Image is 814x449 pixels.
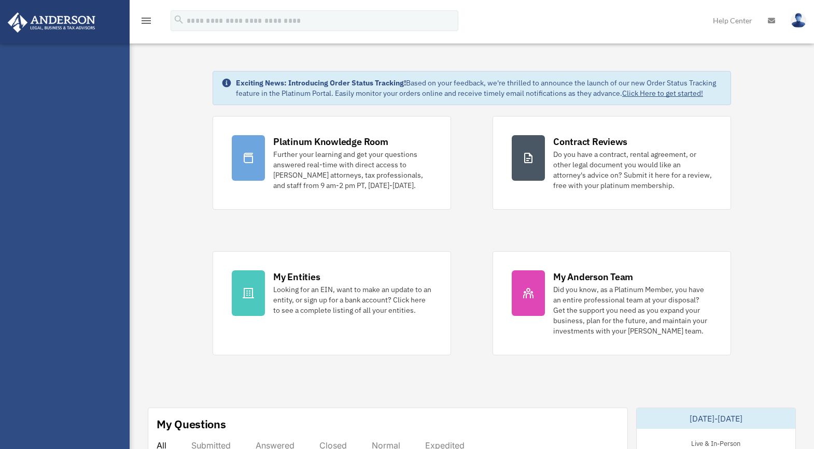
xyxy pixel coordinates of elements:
[273,270,320,283] div: My Entities
[273,149,432,191] div: Further your learning and get your questions answered real-time with direct access to [PERSON_NAM...
[622,89,703,98] a: Click Here to get started!
[493,251,731,355] a: My Anderson Team Did you know, as a Platinum Member, you have an entire professional team at your...
[553,270,633,283] div: My Anderson Team
[140,18,152,27] a: menu
[157,416,226,432] div: My Questions
[553,149,712,191] div: Do you have a contract, rental agreement, or other legal document you would like an attorney's ad...
[236,78,406,88] strong: Exciting News: Introducing Order Status Tracking!
[683,437,749,448] div: Live & In-Person
[213,251,451,355] a: My Entities Looking for an EIN, want to make an update to an entity, or sign up for a bank accoun...
[553,135,627,148] div: Contract Reviews
[273,135,388,148] div: Platinum Knowledge Room
[637,408,796,429] div: [DATE]-[DATE]
[791,13,806,28] img: User Pic
[236,78,722,98] div: Based on your feedback, we're thrilled to announce the launch of our new Order Status Tracking fe...
[553,284,712,336] div: Did you know, as a Platinum Member, you have an entire professional team at your disposal? Get th...
[5,12,99,33] img: Anderson Advisors Platinum Portal
[493,116,731,210] a: Contract Reviews Do you have a contract, rental agreement, or other legal document you would like...
[173,14,185,25] i: search
[140,15,152,27] i: menu
[273,284,432,315] div: Looking for an EIN, want to make an update to an entity, or sign up for a bank account? Click her...
[213,116,451,210] a: Platinum Knowledge Room Further your learning and get your questions answered real-time with dire...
